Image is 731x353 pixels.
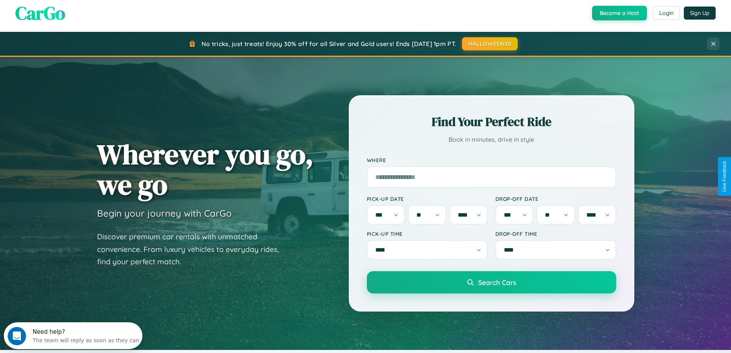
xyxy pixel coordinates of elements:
[15,0,65,26] span: CarGo
[367,113,616,130] h2: Find Your Perfect Ride
[478,278,516,287] span: Search Cars
[367,157,616,163] label: Where
[722,161,727,192] div: Give Feedback
[29,7,135,13] div: Need help?
[8,327,26,345] iframe: Intercom live chat
[495,230,616,237] label: Drop-off Time
[684,7,716,20] button: Sign Up
[3,3,143,24] div: Open Intercom Messenger
[97,139,314,200] h1: Wherever you go, we go
[29,13,135,21] div: The team will reply as soon as they can
[495,196,616,202] label: Drop-off Date
[97,230,289,268] p: Discover premium car rentals with unmatched convenience. From luxury vehicles to everyday rides, ...
[4,322,142,349] iframe: Intercom live chat discovery launcher
[367,196,488,202] label: Pick-up Date
[367,230,488,237] label: Pick-up Time
[592,6,647,20] button: Become a Host
[653,6,680,20] button: Login
[97,207,232,219] h3: Begin your journey with CarGo
[367,271,616,293] button: Search Cars
[367,134,616,145] p: Book in minutes, drive in style
[462,37,518,50] button: HALLOWEEN30
[201,40,456,48] span: No tricks, just treats! Enjoy 30% off for all Silver and Gold users! Ends [DATE] 1pm PT.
